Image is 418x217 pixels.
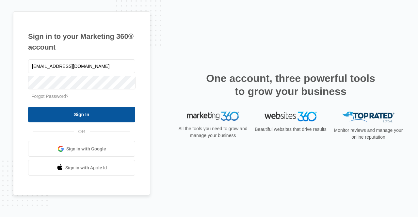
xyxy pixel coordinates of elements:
input: Email [28,59,135,73]
img: Marketing 360 [187,112,239,121]
p: Monitor reviews and manage your online reputation [332,127,405,141]
span: Sign in with Google [66,146,106,152]
h2: One account, three powerful tools to grow your business [204,72,377,98]
img: Top Rated Local [342,112,394,122]
a: Forgot Password? [31,94,69,99]
p: Beautiful websites that drive results [254,126,327,133]
img: Websites 360 [265,112,317,121]
input: Sign In [28,107,135,122]
span: Sign in with Apple Id [65,164,107,171]
a: Sign in with Apple Id [28,160,135,176]
a: Sign in with Google [28,141,135,157]
span: OR [74,128,90,135]
p: All the tools you need to grow and manage your business [176,125,249,139]
h1: Sign in to your Marketing 360® account [28,31,135,53]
